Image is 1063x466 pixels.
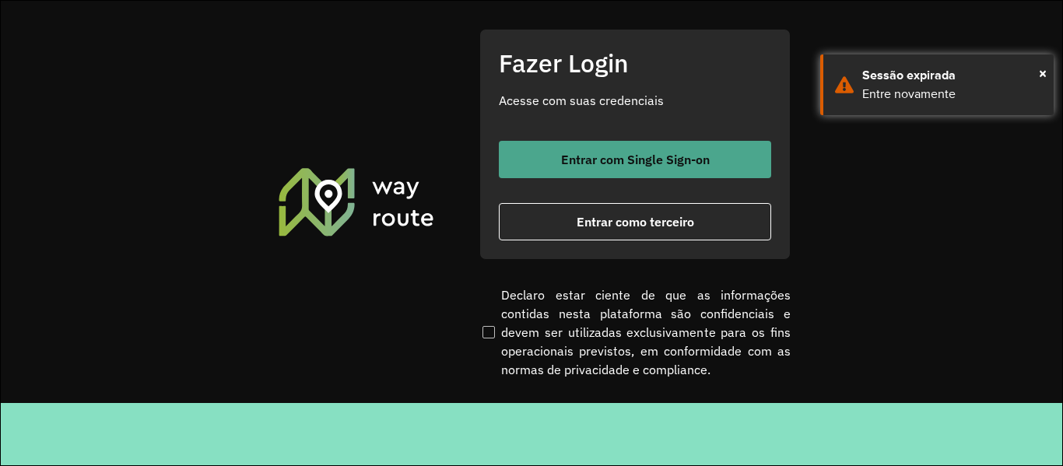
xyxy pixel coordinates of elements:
[561,153,710,166] span: Entrar com Single Sign-on
[1039,61,1047,85] button: Close
[499,141,771,178] button: button
[479,286,791,379] label: Declaro estar ciente de que as informações contidas nesta plataforma são confidenciais e devem se...
[862,66,1042,85] div: Sessão expirada
[577,215,694,228] span: Entrar como terceiro
[499,203,771,240] button: button
[1039,61,1047,85] span: ×
[276,166,437,237] img: Roteirizador AmbevTech
[862,85,1042,103] div: Entre novamente
[499,91,771,110] p: Acesse com suas credenciais
[499,48,771,78] h2: Fazer Login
